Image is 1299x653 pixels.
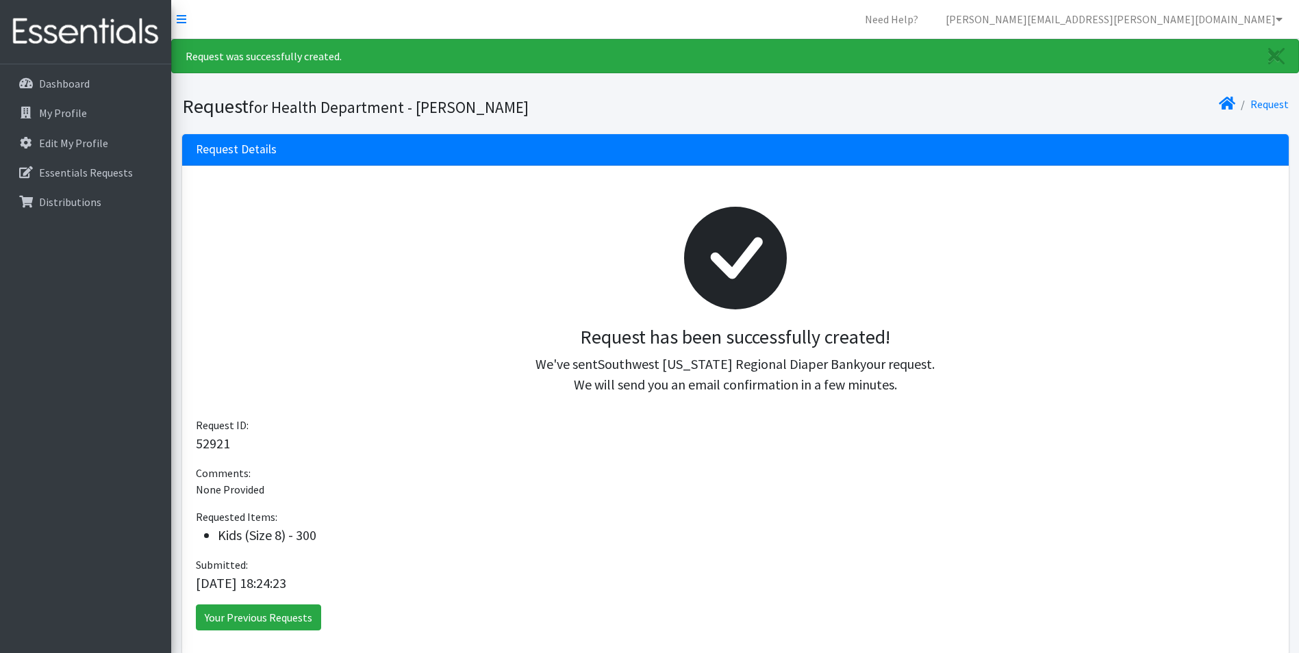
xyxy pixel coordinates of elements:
a: Edit My Profile [5,129,166,157]
span: Submitted: [196,558,248,572]
span: Comments: [196,466,251,480]
p: Dashboard [39,77,90,90]
h3: Request has been successfully created! [207,326,1264,349]
a: Dashboard [5,70,166,97]
h1: Request [182,94,731,118]
a: [PERSON_NAME][EMAIL_ADDRESS][PERSON_NAME][DOMAIN_NAME] [935,5,1294,33]
span: Request ID: [196,418,249,432]
span: None Provided [196,483,264,496]
a: Close [1254,40,1298,73]
p: Distributions [39,195,101,209]
p: [DATE] 18:24:23 [196,573,1275,593]
li: Kids (Size 8) - 300 [218,525,1275,546]
p: My Profile [39,106,87,120]
span: Southwest [US_STATE] Regional Diaper Bank [598,355,860,372]
p: 52921 [196,433,1275,454]
p: Edit My Profile [39,136,108,150]
a: Request [1250,97,1289,111]
div: Request was successfully created. [171,39,1299,73]
img: HumanEssentials [5,9,166,55]
a: Your Previous Requests [196,604,321,630]
p: Essentials Requests [39,166,133,179]
h3: Request Details [196,142,277,157]
p: We've sent your request. We will send you an email confirmation in a few minutes. [207,354,1264,395]
small: for Health Department - [PERSON_NAME] [249,97,529,117]
a: Essentials Requests [5,159,166,186]
a: Distributions [5,188,166,216]
a: Need Help? [854,5,929,33]
span: Requested Items: [196,510,277,524]
a: My Profile [5,99,166,127]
